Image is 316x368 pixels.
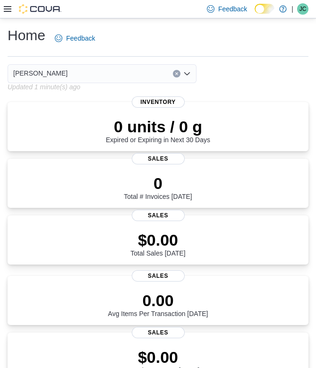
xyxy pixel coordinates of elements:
[117,348,200,367] p: $0.00
[19,4,61,14] img: Cova
[108,291,208,310] p: 0.00
[130,231,185,257] div: Total Sales [DATE]
[299,3,307,15] span: JC
[218,4,247,14] span: Feedback
[106,117,210,144] div: Expired or Expiring in Next 30 Days
[124,174,192,200] div: Total # Invoices [DATE]
[66,34,95,43] span: Feedback
[8,83,80,91] p: Updated 1 minute(s) ago
[130,231,185,249] p: $0.00
[13,68,68,79] span: [PERSON_NAME]
[173,70,180,77] button: Clear input
[132,327,185,338] span: Sales
[132,153,185,164] span: Sales
[255,4,274,14] input: Dark Mode
[108,291,208,317] div: Avg Items Per Transaction [DATE]
[132,270,185,282] span: Sales
[51,29,99,48] a: Feedback
[132,210,185,221] span: Sales
[291,3,293,15] p: |
[183,70,191,77] button: Open list of options
[132,96,185,108] span: Inventory
[124,174,192,193] p: 0
[8,26,45,45] h1: Home
[106,117,210,136] p: 0 units / 0 g
[297,3,308,15] div: Julia Cote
